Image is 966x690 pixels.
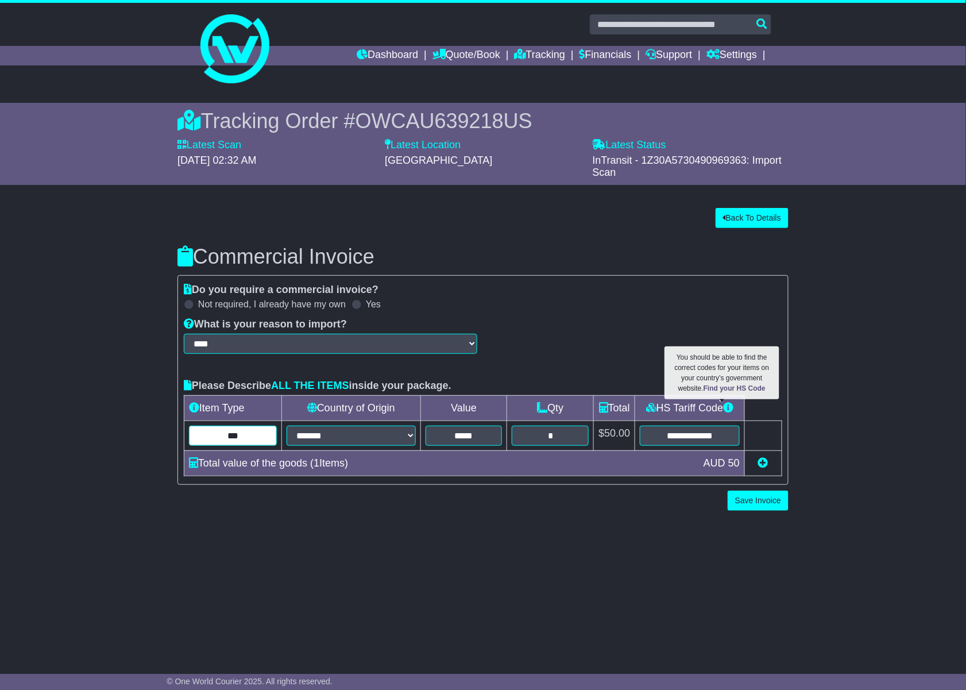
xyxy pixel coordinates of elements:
[706,46,757,65] a: Settings
[167,677,333,686] span: © One World Courier 2025. All rights reserved.
[515,46,565,65] a: Tracking
[184,395,282,421] td: Item Type
[184,380,451,392] label: Please Describe inside your package.
[356,109,532,133] span: OWCAU639218US
[593,139,666,152] label: Latest Status
[646,46,693,65] a: Support
[198,299,346,310] label: Not required, I already have my own
[593,155,782,179] span: InTransit - 1Z30A5730490969363: Import Scan
[184,284,378,296] label: Do you require a commercial invoice?
[420,395,507,421] td: Value
[594,421,635,450] td: $
[177,109,789,133] div: Tracking Order #
[314,457,319,469] span: 1
[432,46,500,65] a: Quote/Book
[728,457,740,469] span: 50
[635,395,745,421] td: HS Tariff Code
[385,155,492,166] span: [GEOGRAPHIC_DATA]
[184,318,347,331] label: What is your reason to import?
[704,384,766,392] a: Find your HS Code
[664,346,779,399] div: You should be able to find the correct codes for your items on your country’s government website.
[177,139,241,152] label: Latest Scan
[281,395,420,421] td: Country of Origin
[357,46,418,65] a: Dashboard
[183,456,698,471] div: Total value of the goods ( Items)
[716,208,789,228] button: Back To Details
[177,155,257,166] span: [DATE] 02:32 AM
[758,457,768,469] a: Add new item
[385,139,461,152] label: Latest Location
[594,395,635,421] td: Total
[366,299,381,310] label: Yes
[728,491,789,511] button: Save Invoice
[604,427,630,439] span: 50.00
[271,380,349,391] span: ALL THE ITEMS
[579,46,632,65] a: Financials
[704,457,725,469] span: AUD
[507,395,594,421] td: Qty
[177,245,789,268] h3: Commercial Invoice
